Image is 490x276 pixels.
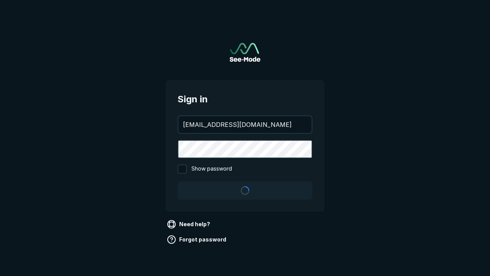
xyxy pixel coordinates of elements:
a: Go to sign in [230,43,260,62]
span: Show password [191,164,232,174]
a: Need help? [165,218,213,230]
span: Sign in [178,92,312,106]
input: your@email.com [178,116,312,133]
img: See-Mode Logo [230,43,260,62]
a: Forgot password [165,233,229,246]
